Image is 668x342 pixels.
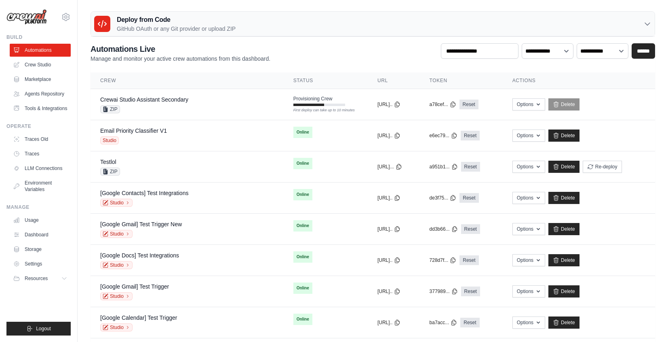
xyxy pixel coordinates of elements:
[91,72,284,89] th: Crew
[548,254,579,266] a: Delete
[548,161,579,173] a: Delete
[548,317,579,329] a: Delete
[460,318,479,327] a: Reset
[36,325,51,332] span: Logout
[100,190,188,196] a: [Google Contacts] Test Integrations
[430,132,457,139] button: e6ec79...
[100,199,133,207] a: Studio
[459,193,478,203] a: Reset
[293,251,312,263] span: Online
[430,195,457,201] button: de3f75...
[117,15,236,25] h3: Deploy from Code
[10,228,71,241] a: Dashboard
[461,287,480,296] a: Reset
[293,283,312,294] span: Online
[91,43,270,55] h2: Automations Live
[293,158,312,169] span: Online
[548,98,579,110] a: Delete
[100,314,177,321] a: [Google Calendar] Test Trigger
[25,275,48,282] span: Resources
[6,322,71,336] button: Logout
[430,257,457,263] button: 728d7f...
[100,261,133,269] a: Studio
[100,127,167,134] a: Email Priority Classifier V1
[10,214,71,227] a: Usage
[293,96,333,102] span: Provisioning Crew
[6,34,71,40] div: Build
[459,255,478,265] a: Reset
[10,73,71,86] a: Marketplace
[100,221,182,227] a: [Google Gmail] Test Trigger New
[10,87,71,100] a: Agents Repository
[430,164,458,170] button: a951b1...
[430,319,457,326] button: ba7acc...
[503,72,655,89] th: Actions
[293,189,312,200] span: Online
[512,254,545,266] button: Options
[10,147,71,160] a: Traces
[6,9,47,25] img: Logo
[430,288,458,295] button: 377989...
[293,127,312,138] span: Online
[512,223,545,235] button: Options
[10,58,71,71] a: Crew Studio
[100,96,188,103] a: Crewai Studio Assistant Secondary
[461,131,480,140] a: Reset
[548,223,579,235] a: Delete
[6,123,71,130] div: Operate
[459,100,478,109] a: Reset
[512,317,545,329] button: Options
[512,130,545,142] button: Options
[6,204,71,210] div: Manage
[293,108,345,113] div: First deploy can take up to 10 minutes
[548,130,579,142] a: Delete
[10,272,71,285] button: Resources
[100,292,133,300] a: Studio
[512,285,545,297] button: Options
[512,98,545,110] button: Options
[10,257,71,270] a: Settings
[583,161,622,173] button: Re-deploy
[100,252,179,259] a: [Google Docs] Test Integrations
[100,168,120,176] span: ZIP
[100,283,169,290] a: [Google Gmail] Test Trigger
[100,136,119,144] span: Studio
[117,25,236,33] p: GitHub OAuth or any Git provider or upload ZIP
[10,133,71,146] a: Traces Old
[420,72,503,89] th: Token
[461,224,480,234] a: Reset
[512,192,545,204] button: Options
[10,102,71,115] a: Tools & Integrations
[461,162,480,172] a: Reset
[10,44,71,57] a: Automations
[548,192,579,204] a: Delete
[293,314,312,325] span: Online
[100,159,116,165] a: Testlol
[430,101,456,108] button: a78cef...
[293,220,312,232] span: Online
[100,230,133,238] a: Studio
[100,105,120,113] span: ZIP
[10,243,71,256] a: Storage
[284,72,368,89] th: Status
[10,176,71,196] a: Environment Variables
[91,55,270,63] p: Manage and monitor your active crew automations from this dashboard.
[100,323,133,331] a: Studio
[430,226,458,232] button: dd3b66...
[368,72,420,89] th: URL
[548,285,579,297] a: Delete
[512,161,545,173] button: Options
[10,162,71,175] a: LLM Connections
